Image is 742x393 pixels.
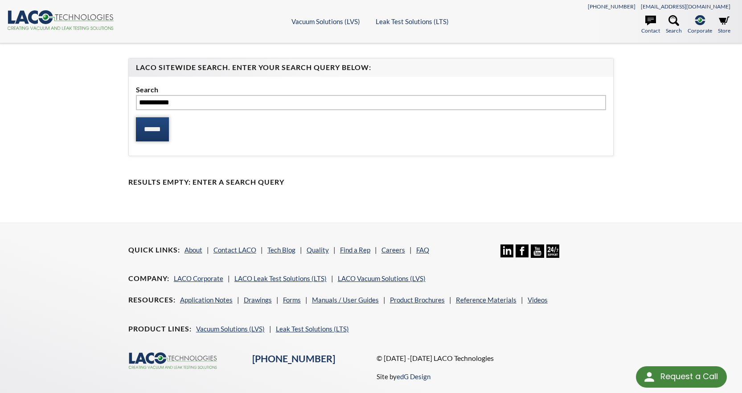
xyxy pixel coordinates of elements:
[128,324,192,334] h4: Product Lines
[636,366,727,388] div: Request a Call
[267,246,295,254] a: Tech Blog
[128,274,169,283] h4: Company
[377,352,614,364] p: © [DATE] -[DATE] LACO Technologies
[588,3,635,10] a: [PHONE_NUMBER]
[666,15,682,35] a: Search
[128,295,176,305] h4: Resources
[128,178,614,187] h4: Results Empty: Enter a Search Query
[338,274,426,282] a: LACO Vacuum Solutions (LVS)
[381,246,405,254] a: Careers
[642,370,656,384] img: round button
[234,274,327,282] a: LACO Leak Test Solutions (LTS)
[641,3,730,10] a: [EMAIL_ADDRESS][DOMAIN_NAME]
[180,296,233,304] a: Application Notes
[456,296,517,304] a: Reference Materials
[377,371,430,382] p: Site by
[291,17,360,25] a: Vacuum Solutions (LVS)
[283,296,301,304] a: Forms
[376,17,449,25] a: Leak Test Solutions (LTS)
[416,246,429,254] a: FAQ
[397,372,430,381] a: edG Design
[213,246,256,254] a: Contact LACO
[340,246,370,254] a: Find a Rep
[641,15,660,35] a: Contact
[244,296,272,304] a: Drawings
[184,246,202,254] a: About
[136,63,607,72] h4: LACO Sitewide Search. Enter your Search Query Below:
[174,274,223,282] a: LACO Corporate
[307,246,329,254] a: Quality
[312,296,379,304] a: Manuals / User Guides
[128,245,180,255] h4: Quick Links
[546,244,559,257] img: 24/7 Support Icon
[196,325,265,333] a: Vacuum Solutions (LVS)
[276,325,349,333] a: Leak Test Solutions (LTS)
[390,296,445,304] a: Product Brochures
[252,353,335,364] a: [PHONE_NUMBER]
[546,251,559,259] a: 24/7 Support
[660,366,718,387] div: Request a Call
[718,15,730,35] a: Store
[528,296,548,304] a: Videos
[688,26,712,35] span: Corporate
[136,84,607,95] label: Search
